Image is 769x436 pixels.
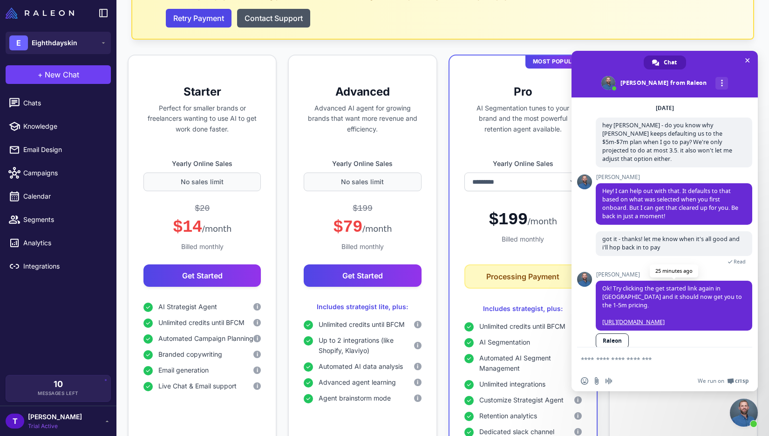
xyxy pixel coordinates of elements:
[181,177,224,187] span: No sales limit
[581,355,728,364] textarea: Compose your message...
[581,377,588,385] span: Insert an emoji
[715,77,728,90] div: More channels
[9,35,28,50] div: E
[166,9,231,28] button: Retry Payment
[417,394,418,402] span: i
[464,103,582,135] p: AI Segmentation tunes to your brand and the most powerful retention agent available.
[28,422,82,430] span: Trial Active
[602,121,732,163] span: hey [PERSON_NAME] - do you know why [PERSON_NAME] keeps defaulting us to the $5m-$7m plan when I ...
[23,215,105,225] span: Segments
[202,224,231,234] span: /month
[319,361,403,372] span: Automated AI data analysis
[4,210,113,229] a: Segments
[464,159,582,169] label: Yearly Online Sales
[4,187,113,206] a: Calendar
[304,242,421,252] div: Billed monthly
[528,216,557,226] span: /month
[6,7,74,19] img: Raleon Logo
[6,414,24,429] div: T
[742,55,752,65] span: Close chat
[257,350,258,359] span: i
[158,349,222,360] span: Branded copywriting
[23,261,105,271] span: Integrations
[23,191,105,201] span: Calendar
[257,318,258,327] span: i
[577,412,578,420] span: i
[32,38,77,48] span: Eighthdayskin
[734,258,746,265] span: Read
[417,320,418,329] span: i
[464,264,582,289] button: Processing Payment
[333,217,392,238] div: $79
[353,202,373,215] div: $199
[28,412,82,422] span: [PERSON_NAME]
[4,256,113,276] a: Integrations
[479,395,564,405] span: Customize Strategist Agent
[319,319,405,330] span: Unlimited credits until BFCM
[143,84,261,99] h3: Starter
[577,428,578,436] span: i
[23,98,105,108] span: Chats
[341,177,384,187] span: No sales limit
[602,284,742,326] span: Ok! Try clicking the get started link again in [GEOGRAPHIC_DATA] and it should now get you to the...
[237,9,310,28] button: Contact Support
[4,233,113,253] a: Analytics
[158,302,217,312] span: AI Strategist Agent
[602,318,665,326] a: [URL][DOMAIN_NAME]
[6,32,111,54] button: EEighthdayskin
[4,140,113,159] a: Email Design
[158,333,253,344] span: Automated Campaign Planning
[304,103,421,135] p: Advanced AI agent for growing brands that want more revenue and efficiency.
[6,65,111,84] button: +New Chat
[257,303,258,311] span: i
[417,362,418,371] span: i
[4,93,113,113] a: Chats
[257,366,258,374] span: i
[4,163,113,183] a: Campaigns
[319,393,391,403] span: Agent brainstorm mode
[730,399,758,427] div: Close chat
[143,159,261,169] label: Yearly Online Sales
[602,235,740,251] span: got it - thanks! let me know when it's all good and i'll hop back in to pay
[698,377,749,385] a: We run onCrisp
[479,411,537,421] span: Retention analytics
[596,271,752,278] span: [PERSON_NAME]
[257,334,258,343] span: i
[195,202,210,215] div: $20
[362,224,392,234] span: /month
[735,377,749,385] span: Crisp
[593,377,600,385] span: Send a file
[23,238,105,248] span: Analytics
[479,321,565,332] span: Unlimited credits until BFCM
[158,365,209,375] span: Email generation
[4,117,113,136] a: Knowledge
[304,264,421,287] button: Get Started
[698,377,724,385] span: We run on
[656,105,674,111] div: [DATE]
[304,159,421,169] label: Yearly Online Sales
[525,55,587,69] div: Most Popular
[143,242,261,252] div: Billed monthly
[602,187,738,220] span: Hey! I can help out with that. It defaults to that based on what was selected when you first onbo...
[464,234,582,244] div: Billed monthly
[158,381,237,391] span: Live Chat & Email support
[417,341,418,350] span: i
[304,302,421,312] div: Includes strategist lite, plus:
[6,7,78,19] a: Raleon Logo
[23,168,105,178] span: Campaigns
[489,209,557,230] div: $199
[38,69,43,80] span: +
[577,396,578,404] span: i
[417,378,418,387] span: i
[479,353,574,374] span: Automated AI Segment Management
[605,377,612,385] span: Audio message
[479,337,530,347] span: AI Segmentation
[464,304,582,314] div: Includes strategist, plus:
[319,377,396,388] span: Advanced agent learning
[257,382,258,390] span: i
[464,84,582,99] h3: Pro
[479,379,545,389] span: Unlimited integrations
[596,174,752,180] span: [PERSON_NAME]
[304,84,421,99] h3: Advanced
[54,380,63,388] span: 10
